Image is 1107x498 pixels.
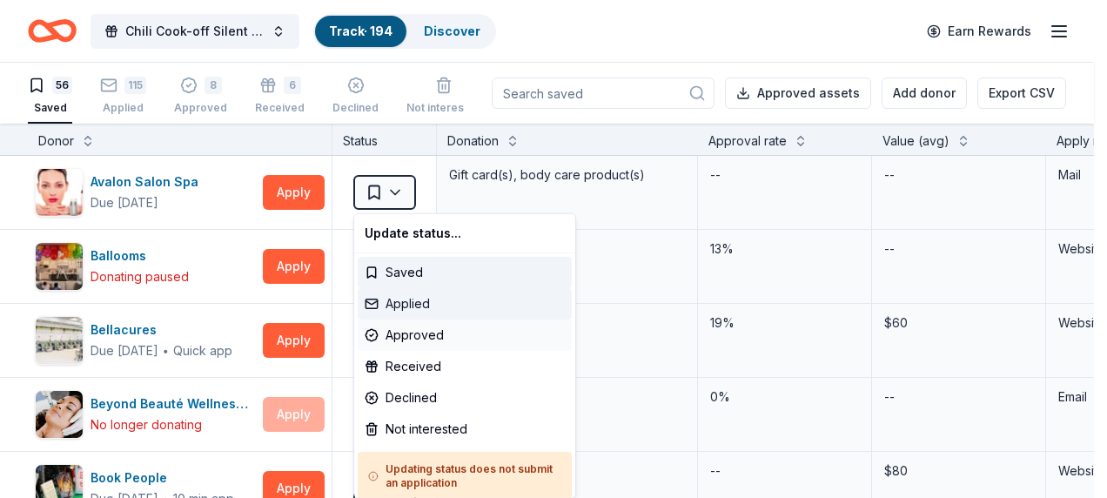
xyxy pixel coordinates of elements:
[368,462,561,490] h5: Updating status does not submit an application
[358,257,572,288] div: Saved
[358,320,572,351] div: Approved
[358,218,572,249] div: Update status...
[358,382,572,414] div: Declined
[358,288,572,320] div: Applied
[358,351,572,382] div: Received
[358,414,572,445] div: Not interested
